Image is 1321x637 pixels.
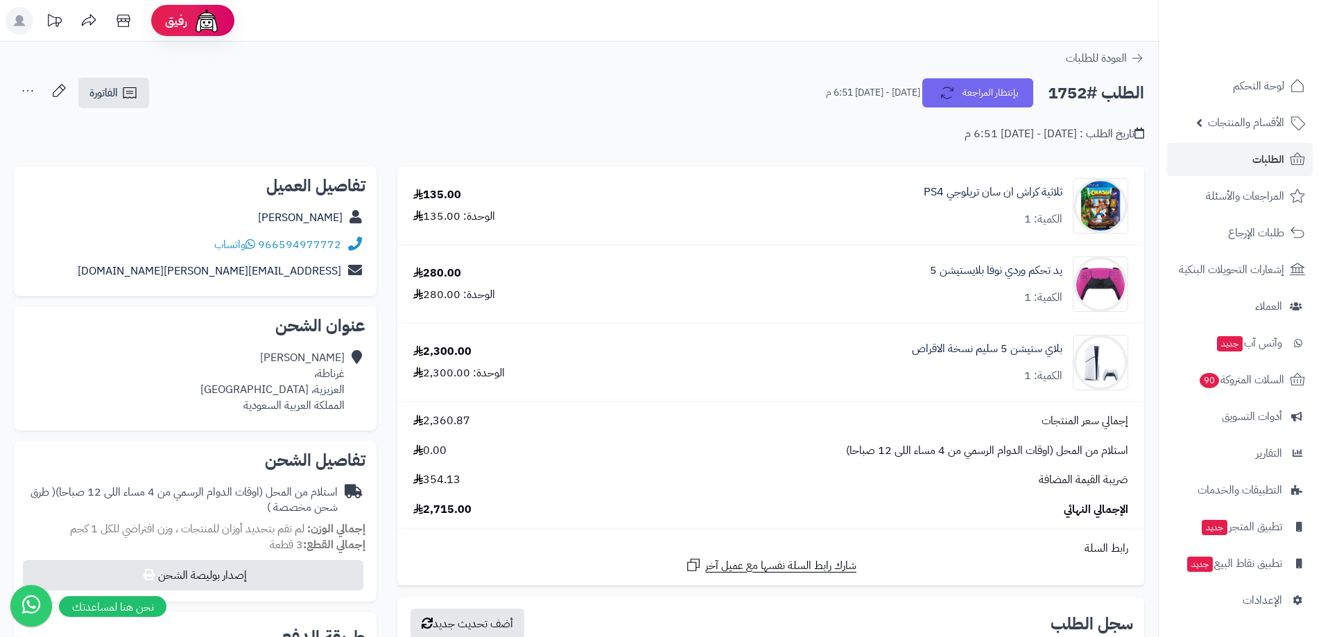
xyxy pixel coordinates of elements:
span: 90 [1200,373,1219,388]
a: إشعارات التحويلات البنكية [1167,253,1313,286]
a: أدوات التسويق [1167,400,1313,433]
button: بإنتظار المراجعة [922,78,1033,107]
div: الوحدة: 135.00 [413,209,495,225]
a: السلات المتروكة90 [1167,363,1313,396]
a: التقارير [1167,437,1313,470]
a: واتساب [214,236,255,253]
a: يد تحكم وردي نوفا بلايستيشن 5 [930,263,1062,279]
span: الأقسام والمنتجات [1208,113,1284,132]
span: 2,715.00 [413,502,472,518]
span: إشعارات التحويلات البنكية [1179,260,1284,279]
a: الفاتورة [78,78,149,108]
span: طلبات الإرجاع [1228,223,1284,243]
div: 135.00 [413,187,461,203]
a: [PERSON_NAME] [258,209,343,226]
span: العودة للطلبات [1066,50,1127,67]
div: الكمية: 1 [1024,290,1062,306]
span: ضريبة القيمة المضافة [1039,472,1128,488]
span: شارك رابط السلة نفسها مع عميل آخر [705,558,856,574]
div: تاريخ الطلب : [DATE] - [DATE] 6:51 م [965,126,1144,142]
a: تطبيق المتجرجديد [1167,510,1313,543]
span: وآتس آب [1216,333,1282,353]
span: لم تقم بتحديد أوزان للمنتجات ، وزن افتراضي للكل 1 كجم [70,521,304,537]
span: تطبيق نقاط البيع [1186,554,1282,573]
span: الإعدادات [1243,591,1282,610]
div: الكمية: 1 [1024,211,1062,227]
span: الفاتورة [89,85,118,101]
a: تحديثات المنصة [37,7,71,38]
div: 280.00 [413,265,461,281]
small: 3 قطعة [270,536,365,553]
a: الإعدادات [1167,584,1313,617]
a: وآتس آبجديد [1167,326,1313,360]
span: 2,360.87 [413,413,470,429]
span: 354.13 [413,472,460,488]
a: التطبيقات والخدمات [1167,473,1313,507]
a: العملاء [1167,290,1313,323]
a: المراجعات والأسئلة [1167,180,1313,213]
div: الوحدة: 2,300.00 [413,365,505,381]
div: استلام من المحل (اوقات الدوام الرسمي من 4 مساء اللى 12 صباحا) [25,485,338,516]
img: 1667328721-97d7491f-8553-4d39-8f32-172b6b756eda-thumbnail-500x500-70-90x90.jpeg [1073,178,1128,234]
span: المراجعات والأسئلة [1206,186,1284,206]
img: 1703091414-20231128123418%20(1)-90x90.jpg [1073,335,1128,390]
span: أدوات التسويق [1222,407,1282,426]
strong: إجمالي القطع: [303,536,365,553]
h2: عنوان الشحن [25,317,365,334]
span: التقارير [1256,444,1282,463]
h3: سجل الطلب [1051,616,1133,632]
span: 0.00 [413,443,447,459]
span: لوحة التحكم [1233,76,1284,96]
div: الكمية: 1 [1024,368,1062,384]
a: العودة للطلبات [1066,50,1144,67]
h2: تفاصيل الشحن [25,452,365,469]
img: 1669128527-61LqsMKsU+L._SL1500_-90x90.jpg [1073,256,1128,312]
span: جديد [1217,336,1243,351]
a: [EMAIL_ADDRESS][PERSON_NAME][DOMAIN_NAME] [78,263,341,279]
h2: تفاصيل العميل [25,177,365,194]
span: رفيق [165,12,187,29]
a: بلاي ستيشن 5 سليم نسخة الاقراص [912,341,1062,357]
img: ai-face.png [193,7,221,35]
a: طلبات الإرجاع [1167,216,1313,250]
a: لوحة التحكم [1167,69,1313,103]
a: شارك رابط السلة نفسها مع عميل آخر [685,557,856,574]
span: ( طرق شحن مخصصة ) [31,484,338,516]
span: إجمالي سعر المنتجات [1042,413,1128,429]
a: 966594977772 [258,236,341,253]
div: رابط السلة [403,541,1139,557]
div: 2,300.00 [413,344,472,360]
span: جديد [1187,557,1213,572]
span: الطلبات [1252,150,1284,169]
button: إصدار بوليصة الشحن [23,560,363,591]
span: استلام من المحل (اوقات الدوام الرسمي من 4 مساء اللى 12 صباحا) [846,443,1128,459]
span: تطبيق المتجر [1200,517,1282,536]
small: [DATE] - [DATE] 6:51 م [826,86,920,100]
a: تطبيق نقاط البيعجديد [1167,547,1313,580]
h2: الطلب #1752 [1048,79,1144,107]
a: الطلبات [1167,143,1313,176]
span: التطبيقات والخدمات [1198,480,1282,500]
a: ثلاثية كراش ان سان تريلوجي PS4 [924,184,1062,200]
strong: إجمالي الوزن: [307,521,365,537]
span: الإجمالي النهائي [1064,502,1128,518]
span: العملاء [1255,297,1282,316]
div: الوحدة: 280.00 [413,287,495,303]
div: [PERSON_NAME] غرناطة، العزيزية، [GEOGRAPHIC_DATA] المملكة العربية السعودية [200,350,345,413]
span: جديد [1202,520,1227,535]
span: السلات المتروكة [1198,370,1284,390]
